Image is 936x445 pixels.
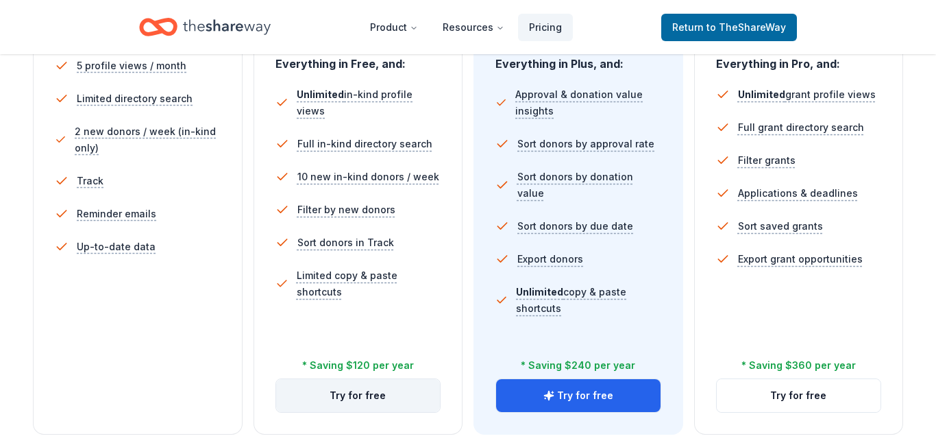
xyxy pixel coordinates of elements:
button: Try for free [717,379,881,412]
span: Reminder emails [77,206,156,222]
span: Unlimited [738,88,785,100]
a: Pricing [518,14,573,41]
span: Applications & deadlines [738,185,858,202]
span: Track [77,173,103,189]
span: Return [672,19,786,36]
span: in-kind profile views [297,88,412,117]
span: to TheShareWay [706,21,786,33]
span: Sort donors by due date [517,218,633,234]
div: Everything in Plus, and: [495,44,661,73]
span: Filter by new donors [297,202,395,218]
span: Up-to-date data [77,239,156,255]
span: Full grant directory search [738,119,864,136]
span: 10 new in-kind donors / week [297,169,439,185]
button: Try for free [276,379,441,412]
span: Limited copy & paste shortcuts [297,267,441,300]
div: Everything in Free, and: [275,44,441,73]
span: Export grant opportunities [738,251,863,267]
span: Sort donors in Track [297,234,394,251]
span: Export donors [517,251,583,267]
span: Full in-kind directory search [297,136,432,152]
button: Product [359,14,429,41]
div: Everything in Pro, and: [716,44,882,73]
span: Unlimited [297,88,344,100]
span: 2 new donors / week (in-kind only) [75,123,220,156]
span: Sort saved grants [738,218,823,234]
div: * Saving $240 per year [521,357,635,374]
span: Sort donors by donation value [517,169,661,202]
span: copy & paste shortcuts [516,286,626,314]
div: * Saving $360 per year [741,357,856,374]
span: Approval & donation value insights [515,86,661,119]
span: Limited directory search [77,91,193,107]
span: Filter grants [738,152,796,169]
button: Try for free [496,379,661,412]
button: Resources [432,14,515,41]
span: Unlimited [516,286,563,298]
span: grant profile views [738,88,876,100]
span: 5 profile views / month [77,58,186,74]
div: * Saving $120 per year [302,357,414,374]
a: Home [139,11,271,43]
a: Returnto TheShareWay [661,14,797,41]
span: Sort donors by approval rate [517,136,654,152]
nav: Main [359,11,573,43]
